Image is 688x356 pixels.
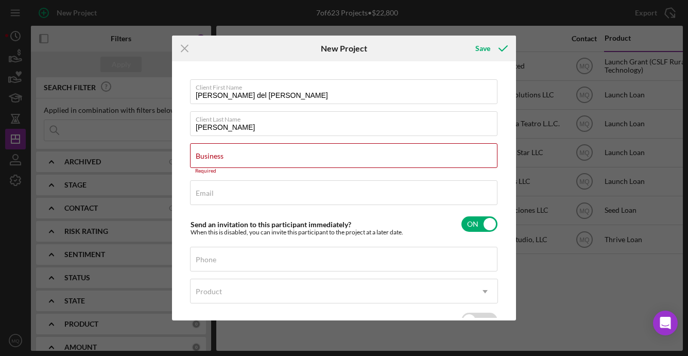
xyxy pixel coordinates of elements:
[321,44,367,53] h6: New Project
[196,80,497,91] label: Client First Name
[196,287,222,296] div: Product
[196,189,214,197] label: Email
[196,152,223,160] label: Business
[653,311,678,335] div: Open Intercom Messenger
[191,229,403,236] div: When this is disabled, you can invite this participant to the project at a later date.
[190,168,498,174] div: Required
[475,38,490,59] div: Save
[465,38,516,59] button: Save
[196,112,497,123] label: Client Last Name
[191,316,262,325] label: Weekly Status Update
[191,220,351,229] label: Send an invitation to this participant immediately?
[196,256,216,264] label: Phone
